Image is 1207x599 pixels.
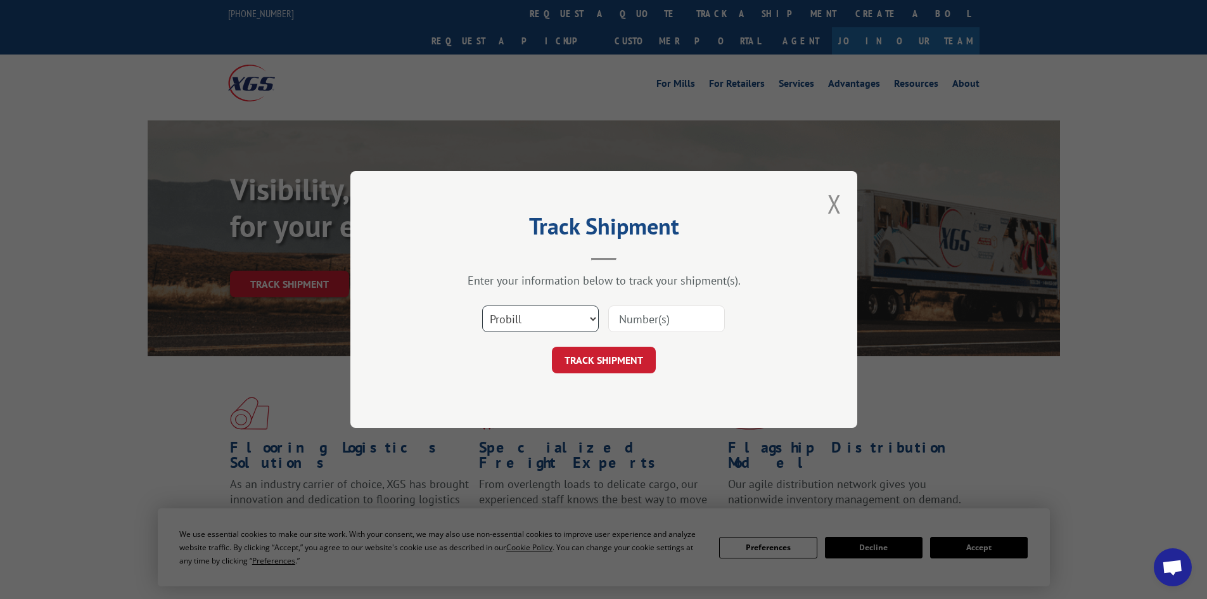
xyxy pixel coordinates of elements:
[414,273,794,288] div: Enter your information below to track your shipment(s).
[827,187,841,221] button: Close modal
[552,347,656,373] button: TRACK SHIPMENT
[608,306,725,332] input: Number(s)
[1154,548,1192,586] div: Open chat
[414,217,794,242] h2: Track Shipment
